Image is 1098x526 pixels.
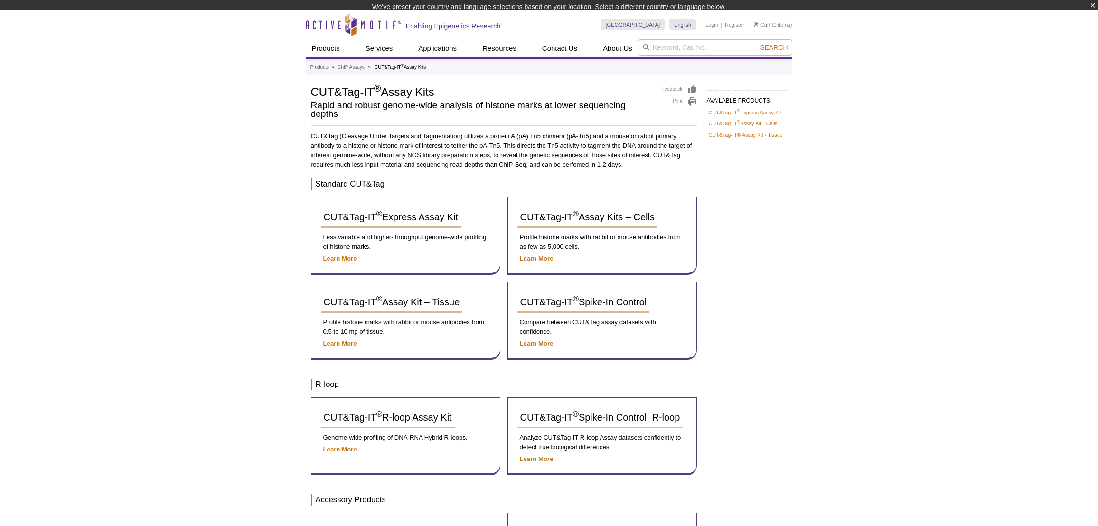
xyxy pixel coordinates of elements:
sup: ® [374,83,381,94]
sup: ® [737,120,741,124]
p: Analyze CUT&Tag-IT R-loop Assay datasets confidently to detect true biological differences. [517,433,687,452]
li: | [721,19,723,30]
a: CUT&Tag-IT®Assay Kit - Cells [709,119,778,128]
sup: ® [573,410,579,419]
p: Compare between CUT&Tag assay datasets with confidence. [517,318,687,337]
a: Cart [754,21,770,28]
sup: ® [376,410,382,419]
span: CUT&Tag-IT Assay Kit – Tissue [324,297,460,307]
a: About Us [597,39,638,57]
span: CUT&Tag-IT Spike-In Control [520,297,647,307]
a: Learn More [323,340,357,347]
sup: ® [401,63,404,68]
h3: R-loop [311,379,697,390]
sup: ® [573,295,579,304]
sup: ® [737,108,741,113]
img: Change Here [601,7,626,29]
a: English [669,19,696,30]
a: CUT&Tag-IT®Assay Kit – Tissue [321,292,463,313]
a: CUT&Tag-IT®Assay Kits – Cells [517,207,657,228]
sup: ® [376,210,382,219]
span: CUT&Tag-IT Express Assay Kit [324,212,458,222]
a: Learn More [323,446,357,453]
p: Less variable and higher-throughput genome-wide profiling of histone marks. [321,233,490,252]
span: CUT&Tag-IT Assay Kits – Cells [520,212,655,222]
img: Your Cart [754,22,758,27]
a: Learn More [323,255,357,262]
li: CUT&Tag-IT Assay Kits [375,65,426,70]
sup: ® [573,210,579,219]
a: CUT&Tag-IT®Spike-In Control [517,292,650,313]
h1: CUT&Tag-IT Assay Kits [311,84,652,98]
input: Keyword, Cat. No. [638,39,792,56]
a: Products [310,63,329,72]
span: CUT&Tag-IT Spike-In Control, R-loop [520,412,680,423]
li: » [368,65,371,70]
h2: Rapid and robust genome-wide analysis of histone marks at lower sequencing depths [311,101,652,118]
span: CUT&Tag-IT R-loop Assay Kit [324,412,452,423]
button: Search [757,43,790,52]
p: Profile histone marks with rabbit or mouse antibodies from as few as 5,000 cells. [517,233,687,252]
h3: Accessory Products [311,494,697,506]
a: CUT&Tag-IT®Express Assay Kit [321,207,461,228]
a: CUT&Tag-IT®Spike-In Control, R-loop [517,407,683,428]
a: Learn More [520,340,554,347]
a: Products [306,39,346,57]
a: Feedback [662,84,697,94]
a: Applications [413,39,462,57]
p: CUT&Tag (Cleavage Under Targets and Tagmentation) utilizes a protein A (pA) Tn5 chimera (pA-Tn5) ... [311,131,697,169]
a: Contact Us [536,39,583,57]
a: ChIP Assays [338,63,365,72]
li: (0 items) [754,19,792,30]
h2: AVAILABLE PRODUCTS [707,90,788,107]
a: Resources [477,39,522,57]
a: [GEOGRAPHIC_DATA] [601,19,665,30]
p: Profile histone marks with rabbit or mouse antibodies from 0.5 to 10 mg of tissue. [321,318,490,337]
a: Learn More [520,255,554,262]
a: Login [705,21,718,28]
sup: ® [376,295,382,304]
span: Search [760,44,788,51]
h2: Enabling Epigenetics Research [406,22,501,30]
a: CUT&Tag-IT® Assay Kit - Tissue [709,131,783,139]
li: » [331,65,334,70]
a: Services [360,39,399,57]
a: Register [725,21,744,28]
a: CUT&Tag-IT®Express Assay Kit [709,108,781,117]
a: Print [662,97,697,107]
a: Learn More [520,455,554,462]
a: CUT&Tag-IT®R-loop Assay Kit [321,407,455,428]
h3: Standard CUT&Tag [311,178,697,190]
p: Genome-wide profiling of DNA-RNA Hybrid R-loops. [321,433,490,442]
